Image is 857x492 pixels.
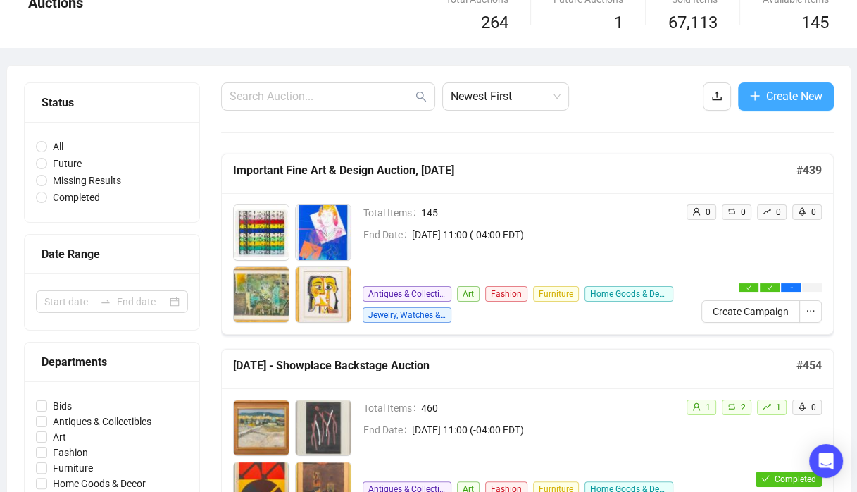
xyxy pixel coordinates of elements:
[801,13,829,32] span: 145
[47,398,77,414] span: Bids
[811,402,816,412] span: 0
[533,286,579,302] span: Furniture
[776,207,781,217] span: 0
[47,414,157,429] span: Antiques & Collectibles
[485,286,527,302] span: Fashion
[363,307,451,323] span: Jewelry, Watches & Gemstones
[614,13,623,32] span: 1
[692,402,701,411] span: user
[763,207,771,216] span: rise
[584,286,673,302] span: Home Goods & Decor
[796,357,822,374] h5: # 454
[234,400,289,455] img: 1_1.jpg
[727,207,736,216] span: retweet
[234,267,289,322] img: 3_1.jpg
[47,445,94,460] span: Fashion
[766,87,822,105] span: Create New
[42,94,182,111] div: Status
[421,400,675,416] span: 460
[221,154,834,335] a: Important Fine Art & Design Auction, [DATE]#439Total Items145End Date[DATE] 11:00 (-04:00 EDT)Ant...
[741,207,746,217] span: 0
[776,402,781,412] span: 1
[711,90,722,102] span: upload
[47,476,151,491] span: Home Goods & Decor
[234,205,289,260] img: 1_1.jpg
[47,173,127,188] span: Missing Results
[42,353,182,371] div: Departments
[42,245,182,263] div: Date Range
[363,422,412,438] span: End Date
[363,286,451,302] span: Antiques & Collectibles
[100,296,111,307] span: to
[233,162,796,179] h5: Important Fine Art & Design Auction, [DATE]
[713,304,789,319] span: Create Campaign
[741,402,746,412] span: 2
[668,10,718,37] span: 67,113
[481,13,508,32] span: 264
[746,285,751,290] span: check
[233,357,796,374] h5: [DATE] - Showplace Backstage Auction
[796,162,822,179] h5: # 439
[47,139,69,154] span: All
[809,444,843,478] div: Open Intercom Messenger
[230,88,413,105] input: Search Auction...
[47,429,72,445] span: Art
[421,205,675,221] span: 145
[457,286,480,302] span: Art
[412,422,675,438] span: [DATE] 11:00 (-04:00 EDT)
[761,474,770,483] span: check
[788,285,794,290] span: ellipsis
[363,205,421,221] span: Total Items
[47,190,106,205] span: Completed
[692,207,701,216] span: user
[706,402,711,412] span: 1
[806,306,815,316] span: ellipsis
[296,267,351,322] img: 4_1.jpg
[738,82,834,111] button: Create New
[415,91,427,102] span: search
[701,300,800,323] button: Create Campaign
[296,205,351,260] img: 2_1.jpg
[749,90,761,102] span: plus
[363,227,412,242] span: End Date
[798,402,806,411] span: rocket
[100,296,111,307] span: swap-right
[811,207,816,217] span: 0
[775,474,816,484] span: Completed
[117,294,167,309] input: End date
[412,227,675,242] span: [DATE] 11:00 (-04:00 EDT)
[44,294,94,309] input: Start date
[363,400,421,416] span: Total Items
[47,460,99,476] span: Furniture
[706,207,711,217] span: 0
[727,402,736,411] span: retweet
[763,402,771,411] span: rise
[451,83,561,110] span: Newest First
[798,207,806,216] span: rocket
[767,285,772,290] span: check
[296,400,351,455] img: 2_1.jpg
[47,156,87,171] span: Future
